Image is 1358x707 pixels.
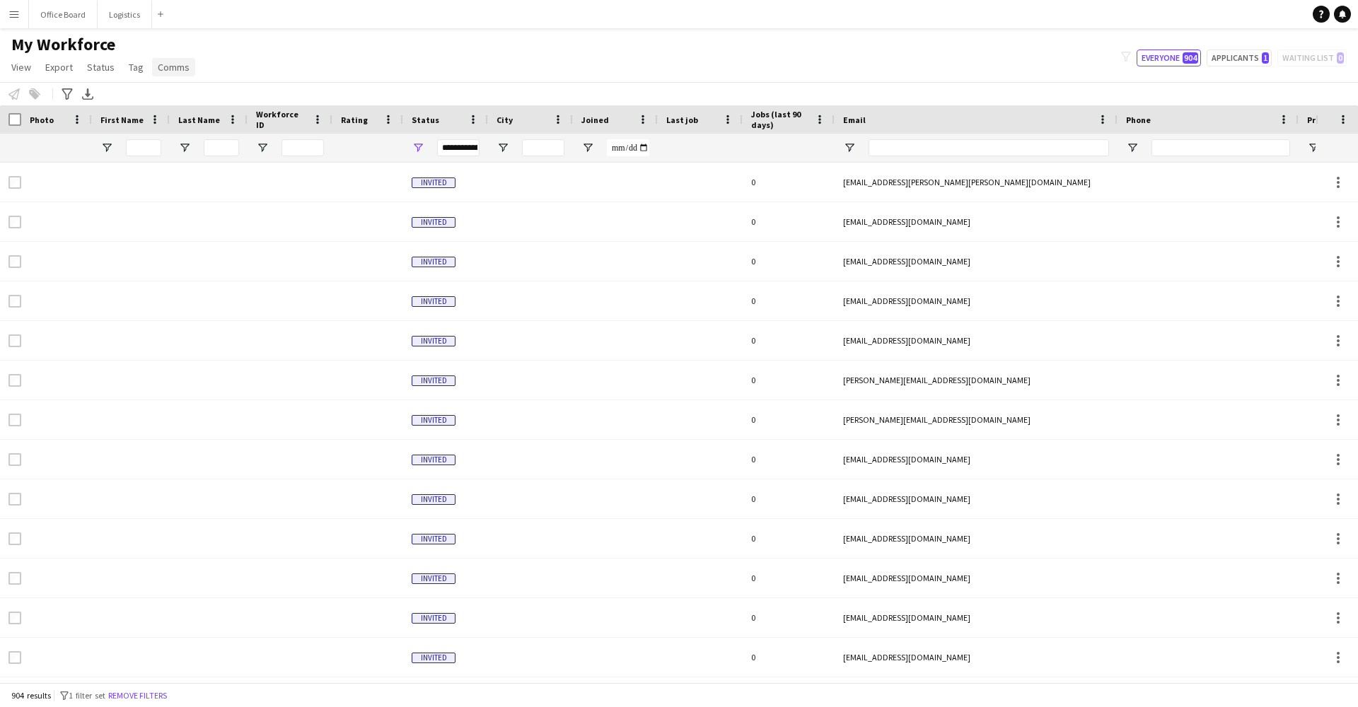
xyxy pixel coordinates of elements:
[412,141,424,154] button: Open Filter Menu
[412,375,455,386] span: Invited
[29,1,98,28] button: Office Board
[743,163,835,201] div: 0
[497,141,509,154] button: Open Filter Menu
[412,653,455,663] span: Invited
[412,415,455,426] span: Invited
[11,34,115,55] span: My Workforce
[158,61,190,74] span: Comms
[8,532,21,545] input: Row Selection is disabled for this row (unchecked)
[412,336,455,346] span: Invited
[743,559,835,597] div: 0
[743,242,835,281] div: 0
[743,400,835,439] div: 0
[412,257,455,267] span: Invited
[1262,52,1269,64] span: 1
[8,572,21,585] input: Row Selection is disabled for this row (unchecked)
[743,440,835,479] div: 0
[87,61,115,74] span: Status
[8,612,21,624] input: Row Selection is disabled for this row (unchecked)
[1126,141,1139,154] button: Open Filter Menu
[256,109,307,130] span: Workforce ID
[8,216,21,228] input: Row Selection is disabled for this row (unchecked)
[45,61,73,74] span: Export
[282,139,324,156] input: Workforce ID Filter Input
[204,139,239,156] input: Last Name Filter Input
[869,139,1109,156] input: Email Filter Input
[1307,115,1335,125] span: Profile
[6,58,37,76] a: View
[835,598,1118,637] div: [EMAIL_ADDRESS][DOMAIN_NAME]
[100,141,113,154] button: Open Filter Menu
[30,115,54,125] span: Photo
[412,613,455,624] span: Invited
[11,61,31,74] span: View
[743,519,835,558] div: 0
[1137,49,1201,66] button: Everyone904
[743,281,835,320] div: 0
[341,115,368,125] span: Rating
[497,115,513,125] span: City
[412,177,455,188] span: Invited
[581,115,609,125] span: Joined
[69,690,105,701] span: 1 filter set
[835,242,1118,281] div: [EMAIL_ADDRESS][DOMAIN_NAME]
[412,573,455,584] span: Invited
[40,58,79,76] a: Export
[105,688,170,703] button: Remove filters
[152,58,195,76] a: Comms
[178,115,220,125] span: Last Name
[743,479,835,518] div: 0
[743,321,835,360] div: 0
[743,638,835,677] div: 0
[743,598,835,637] div: 0
[8,255,21,268] input: Row Selection is disabled for this row (unchecked)
[751,109,809,130] span: Jobs (last 90 days)
[8,651,21,664] input: Row Selection is disabled for this row (unchecked)
[835,321,1118,360] div: [EMAIL_ADDRESS][DOMAIN_NAME]
[743,202,835,241] div: 0
[256,141,269,154] button: Open Filter Menu
[1183,52,1198,64] span: 904
[835,281,1118,320] div: [EMAIL_ADDRESS][DOMAIN_NAME]
[8,453,21,466] input: Row Selection is disabled for this row (unchecked)
[835,202,1118,241] div: [EMAIL_ADDRESS][DOMAIN_NAME]
[1151,139,1290,156] input: Phone Filter Input
[835,163,1118,201] div: [EMAIL_ADDRESS][PERSON_NAME][PERSON_NAME][DOMAIN_NAME]
[412,296,455,307] span: Invited
[666,115,698,125] span: Last job
[123,58,149,76] a: Tag
[835,638,1118,677] div: [EMAIL_ADDRESS][DOMAIN_NAME]
[98,1,152,28] button: Logistics
[8,493,21,506] input: Row Selection is disabled for this row (unchecked)
[8,295,21,308] input: Row Selection is disabled for this row (unchecked)
[126,139,161,156] input: First Name Filter Input
[1126,115,1151,125] span: Phone
[835,361,1118,399] div: [PERSON_NAME][EMAIL_ADDRESS][DOMAIN_NAME]
[178,141,191,154] button: Open Filter Menu
[835,400,1118,439] div: [PERSON_NAME][EMAIL_ADDRESS][DOMAIN_NAME]
[79,86,96,103] app-action-btn: Export XLSX
[412,115,439,125] span: Status
[8,374,21,387] input: Row Selection is disabled for this row (unchecked)
[843,141,856,154] button: Open Filter Menu
[835,440,1118,479] div: [EMAIL_ADDRESS][DOMAIN_NAME]
[843,115,866,125] span: Email
[835,479,1118,518] div: [EMAIL_ADDRESS][DOMAIN_NAME]
[412,455,455,465] span: Invited
[835,519,1118,558] div: [EMAIL_ADDRESS][DOMAIN_NAME]
[581,141,594,154] button: Open Filter Menu
[412,217,455,228] span: Invited
[8,414,21,426] input: Row Selection is disabled for this row (unchecked)
[8,334,21,347] input: Row Selection is disabled for this row (unchecked)
[835,559,1118,597] div: [EMAIL_ADDRESS][DOMAIN_NAME]
[1207,49,1272,66] button: Applicants1
[59,86,76,103] app-action-btn: Advanced filters
[100,115,144,125] span: First Name
[129,61,144,74] span: Tag
[522,139,564,156] input: City Filter Input
[412,494,455,505] span: Invited
[81,58,120,76] a: Status
[412,534,455,544] span: Invited
[8,176,21,189] input: Row Selection is disabled for this row (unchecked)
[743,361,835,399] div: 0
